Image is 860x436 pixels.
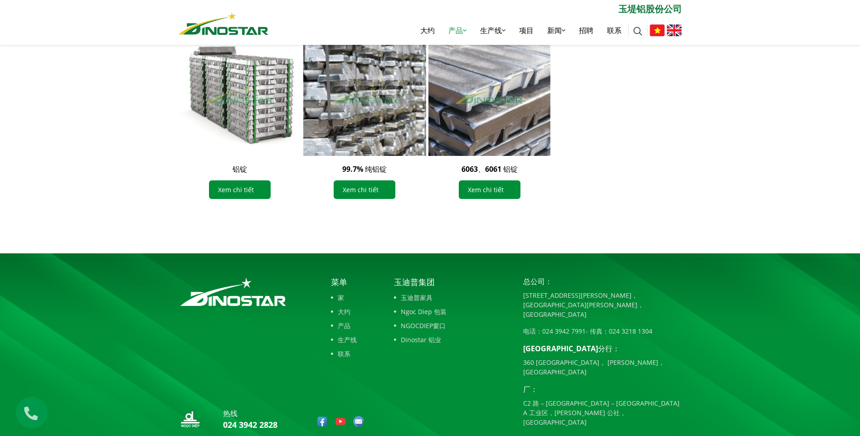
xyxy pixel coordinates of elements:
[542,327,586,335] a: 024 3942 7991
[218,185,254,194] font: Xem chi tiết
[401,321,446,330] font: NGOCDIEP窗口
[331,349,357,358] a: 联系
[209,180,271,199] a: Xem chi tiết
[303,33,426,208] div: 2 / 3
[401,307,447,316] font: Ngoc Diep 包装
[338,321,350,330] font: 产品
[667,24,682,36] img: 英语
[523,291,682,319] p: [STREET_ADDRESS][PERSON_NAME]， [GEOGRAPHIC_DATA][PERSON_NAME]， [GEOGRAPHIC_DATA]
[331,276,357,288] p: 菜单
[523,398,682,427] p: C2 路 – [GEOGRAPHIC_DATA] – [GEOGRAPHIC_DATA] A 工业区，[PERSON_NAME] 公社，[GEOGRAPHIC_DATA]
[512,16,540,45] a: 项目
[394,307,510,316] a: Ngoc Diep 包装
[523,384,682,395] p: 厂：
[334,180,395,199] a: Xem chi tiết
[459,180,520,199] a: Xem chi tiết
[338,335,357,344] font: 生产线
[179,276,288,308] img: logo_footer
[338,349,350,358] font: 联系
[428,33,551,156] img: 6063、6061 铝锭
[462,164,518,174] a: 6063、6061 铝锭
[268,2,682,16] p: 玉堤铝股份公司
[523,276,682,287] p: 总公司：
[303,33,426,156] img: 99.7% 纯铝锭
[338,307,350,316] font: 大约
[179,408,201,431] img: logo_nd_footer
[633,27,642,36] img: 搜索
[223,408,277,419] p: 热线
[331,293,357,302] a: 家
[394,276,510,288] p: 玉迪普集团
[448,25,463,35] font: 产品
[394,335,510,344] a: Dinostar 铝业
[523,326,682,336] p: 电话： - 传真：
[331,335,357,344] a: 生产线
[442,16,473,45] a: 产品
[540,16,572,45] a: 新闻
[338,293,344,302] font: 家
[401,293,432,302] font: 玉迪普家具
[394,293,510,302] a: 玉迪普家具
[572,16,600,45] a: 招聘
[428,33,551,208] div: 3 / 3
[394,321,510,330] a: NGOCDIEP窗口
[609,327,652,335] a: 024 3218 1304
[468,185,504,194] font: Xem chi tiết
[413,16,442,45] a: 大约
[600,16,628,45] a: 联系
[343,185,379,194] font: Xem chi tiết
[179,12,268,35] img: Nhôm Dinostar
[401,335,441,344] font: Dinostar 铝业
[523,358,682,377] p: 360 [GEOGRAPHIC_DATA]， [PERSON_NAME]， [GEOGRAPHIC_DATA]
[342,164,387,174] a: 99.7% 纯铝锭
[473,16,512,45] a: 生产线
[523,343,682,354] p: [GEOGRAPHIC_DATA]分行：
[233,164,247,174] a: 铝锭
[547,25,562,35] font: 新闻
[179,33,301,208] div: 1 / 3
[331,307,357,316] a: 大约
[179,33,301,156] img: 铝锭
[331,321,357,330] a: 产品
[480,25,502,35] font: 生产线
[223,419,277,430] a: 024 3942 2828
[650,24,665,36] img: 张越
